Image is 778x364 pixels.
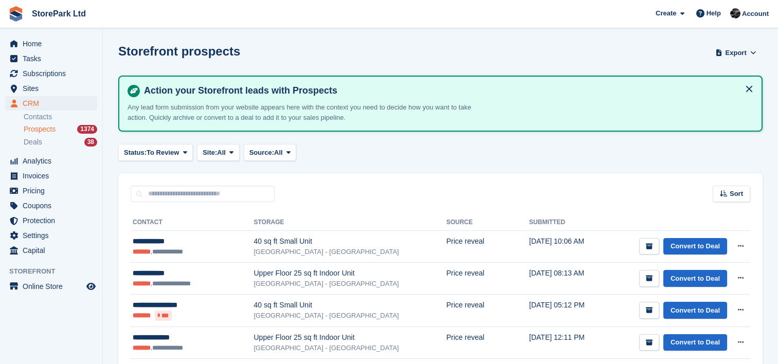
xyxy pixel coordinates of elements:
[131,214,254,231] th: Contact
[254,236,446,247] div: 40 sq ft Small Unit
[5,184,97,198] a: menu
[5,198,97,213] a: menu
[244,144,297,161] button: Source: All
[707,8,721,19] span: Help
[85,280,97,293] a: Preview store
[23,184,84,198] span: Pricing
[23,81,84,96] span: Sites
[128,102,487,122] p: Any lead form submission from your website appears here with the context you need to decide how y...
[663,270,727,287] a: Convert to Deal
[529,231,603,263] td: [DATE] 10:06 AM
[5,213,97,228] a: menu
[742,9,769,19] span: Account
[24,137,42,147] span: Deals
[5,243,97,258] a: menu
[23,66,84,81] span: Subscriptions
[118,44,240,58] h1: Storefront prospects
[254,247,446,257] div: [GEOGRAPHIC_DATA] - [GEOGRAPHIC_DATA]
[446,231,529,263] td: Price reveal
[254,268,446,279] div: Upper Floor 25 sq ft Indoor Unit
[217,148,226,158] span: All
[446,263,529,295] td: Price reveal
[23,279,84,294] span: Online Store
[730,8,740,19] img: Ryan Mulcahy
[5,66,97,81] a: menu
[274,148,283,158] span: All
[23,51,84,66] span: Tasks
[663,238,727,255] a: Convert to Deal
[77,125,97,134] div: 1374
[730,189,743,199] span: Sort
[197,144,240,161] button: Site: All
[726,48,747,58] span: Export
[254,343,446,353] div: [GEOGRAPHIC_DATA] - [GEOGRAPHIC_DATA]
[713,44,758,61] button: Export
[254,332,446,343] div: Upper Floor 25 sq ft Indoor Unit
[663,302,727,319] a: Convert to Deal
[663,334,727,351] a: Convert to Deal
[5,51,97,66] a: menu
[5,169,97,183] a: menu
[8,6,24,22] img: stora-icon-8386f47178a22dfd0bd8f6a31ec36ba5ce8667c1dd55bd0f319d3a0aa187defe.svg
[254,300,446,311] div: 40 sq ft Small Unit
[203,148,217,158] span: Site:
[24,112,97,122] a: Contacts
[5,228,97,243] a: menu
[23,169,84,183] span: Invoices
[23,96,84,111] span: CRM
[23,198,84,213] span: Coupons
[5,81,97,96] a: menu
[118,144,193,161] button: Status: To Review
[23,154,84,168] span: Analytics
[529,214,603,231] th: Submitted
[147,148,179,158] span: To Review
[5,37,97,51] a: menu
[24,124,97,135] a: Prospects 1374
[24,137,97,148] a: Deals 38
[28,5,90,22] a: StorePark Ltd
[5,279,97,294] a: menu
[124,148,147,158] span: Status:
[24,124,56,134] span: Prospects
[249,148,274,158] span: Source:
[84,138,97,147] div: 38
[446,295,529,327] td: Price reveal
[9,266,102,277] span: Storefront
[529,295,603,327] td: [DATE] 05:12 PM
[23,228,84,243] span: Settings
[5,154,97,168] a: menu
[140,85,753,97] h4: Action your Storefront leads with Prospects
[446,214,529,231] th: Source
[254,214,446,231] th: Storage
[23,213,84,228] span: Protection
[529,326,603,358] td: [DATE] 12:11 PM
[23,37,84,51] span: Home
[529,263,603,295] td: [DATE] 08:13 AM
[23,243,84,258] span: Capital
[446,326,529,358] td: Price reveal
[5,96,97,111] a: menu
[254,279,446,289] div: [GEOGRAPHIC_DATA] - [GEOGRAPHIC_DATA]
[656,8,676,19] span: Create
[254,311,446,321] div: [GEOGRAPHIC_DATA] - [GEOGRAPHIC_DATA]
